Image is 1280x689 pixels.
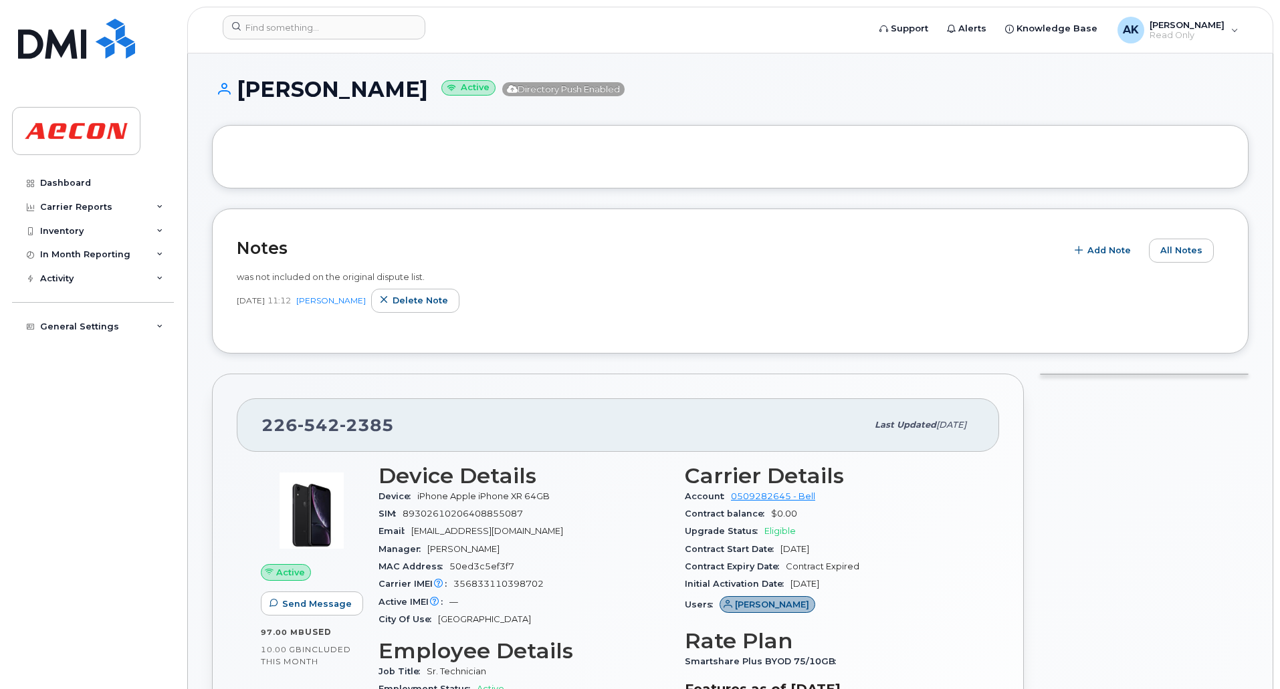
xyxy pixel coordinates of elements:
small: Active [441,80,496,96]
span: Delete note [393,294,448,307]
span: Last updated [875,420,936,430]
span: 2385 [340,415,394,435]
span: Sr. Technician [427,666,486,676]
img: image20231002-3703462-1qb80zy.jpeg [272,470,352,551]
button: All Notes [1149,239,1214,263]
span: Smartshare Plus BYOD 75/10GB [685,656,843,666]
span: [EMAIL_ADDRESS][DOMAIN_NAME] [411,526,563,536]
h2: Notes [237,238,1059,258]
a: 0509282645 - Bell [731,491,815,501]
span: included this month [261,644,351,666]
span: Active [276,566,305,579]
span: [DATE] [936,420,966,430]
span: Carrier IMEI [379,579,453,589]
span: Device [379,491,417,501]
span: MAC Address [379,561,449,571]
span: Active IMEI [379,597,449,607]
a: [PERSON_NAME] [720,599,815,609]
span: iPhone Apple iPhone XR 64GB [417,491,550,501]
span: Users [685,599,720,609]
button: Send Message [261,591,363,615]
span: [DATE] [780,544,809,554]
h3: Employee Details [379,639,669,663]
button: Add Note [1066,239,1142,263]
span: $0.00 [771,509,797,519]
span: Contract Expiry Date [685,561,786,571]
span: 10.00 GB [261,645,302,654]
span: [PERSON_NAME] [427,544,500,554]
span: Manager [379,544,427,554]
span: Eligible [764,526,796,536]
span: 97.00 MB [261,628,305,637]
span: Email [379,526,411,536]
span: 356833110398702 [453,579,544,589]
span: SIM [379,509,403,519]
a: [PERSON_NAME] [296,295,366,305]
span: [DATE] [237,295,265,306]
span: Send Message [282,597,352,610]
span: — [449,597,458,607]
span: was not included on the original dispute list. [237,271,425,282]
span: 89302610206408855087 [403,509,523,519]
span: Directory Push Enabled [502,82,625,96]
span: [GEOGRAPHIC_DATA] [438,614,531,624]
span: 226 [261,415,394,435]
span: 50ed3c5ef3f7 [449,561,514,571]
h1: [PERSON_NAME] [212,78,1249,101]
span: 542 [298,415,340,435]
span: used [305,627,332,637]
h3: Device Details [379,464,669,488]
span: Upgrade Status [685,526,764,536]
span: Job Title [379,666,427,676]
button: Delete note [371,289,459,313]
span: Contract balance [685,509,771,519]
span: All Notes [1160,244,1202,257]
span: Initial Activation Date [685,579,790,589]
span: Add Note [1087,244,1131,257]
h3: Carrier Details [685,464,975,488]
span: [DATE] [790,579,819,589]
span: Contract Expired [786,561,859,571]
span: City Of Use [379,614,438,624]
h3: Rate Plan [685,629,975,653]
span: Contract Start Date [685,544,780,554]
span: Account [685,491,731,501]
span: 11:12 [268,295,291,306]
span: [PERSON_NAME] [735,598,809,611]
